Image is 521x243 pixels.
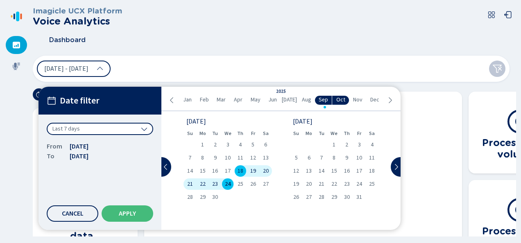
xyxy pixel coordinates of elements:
span: 3 [227,142,229,148]
div: Sat Sep 20 2025 [259,165,272,177]
abbr: Friday [357,130,361,136]
span: [DATE] [70,142,88,151]
span: 12 [293,168,299,174]
div: Sun Oct 19 2025 [290,178,303,190]
span: 6 [308,155,310,161]
h2: Voice Analytics [33,16,122,27]
svg: chevron-right [393,164,399,170]
span: 30 [212,194,218,200]
abbr: Wednesday [224,130,231,136]
div: Fri Oct 03 2025 [353,139,366,151]
div: Mon Sep 22 2025 [196,178,209,190]
div: Tue Oct 14 2025 [315,165,328,177]
span: 19 [293,181,299,187]
span: 2 [214,142,217,148]
button: Cancel [47,205,98,222]
div: Wed Oct 01 2025 [328,139,340,151]
div: Mon Oct 20 2025 [303,178,315,190]
span: 20 [263,168,269,174]
abbr: Saturday [369,130,375,136]
span: Dec [370,97,379,103]
div: Sat Oct 18 2025 [366,165,378,177]
span: 7 [320,155,323,161]
div: Fri Sep 05 2025 [247,139,259,151]
abbr: Thursday [344,130,350,136]
abbr: Wednesday [331,130,338,136]
span: Cancel [62,210,84,217]
div: Wed Oct 08 2025 [328,152,340,164]
span: 11 [238,155,243,161]
div: Sun Oct 05 2025 [290,152,303,164]
div: Mon Sep 01 2025 [196,139,209,151]
span: 11 [369,155,375,161]
span: 13 [263,155,269,161]
button: Clear filters [489,61,505,77]
span: 15 [200,168,206,174]
div: Sun Oct 26 2025 [290,191,303,203]
span: Apply [119,210,136,217]
span: 8 [201,155,204,161]
button: Apply [102,205,153,222]
span: 10 [225,155,231,161]
div: [DATE] [186,119,269,124]
div: Thu Oct 30 2025 [340,191,353,203]
div: Tue Sep 09 2025 [209,152,222,164]
span: May [251,97,260,103]
div: Tue Sep 16 2025 [209,165,222,177]
div: Sat Sep 27 2025 [259,178,272,190]
div: Wed Sep 24 2025 [222,178,234,190]
span: 5 [295,155,298,161]
div: Sun Sep 28 2025 [183,191,196,203]
abbr: Sunday [293,130,299,136]
div: Thu Sep 11 2025 [234,152,247,164]
span: Mar [217,97,226,103]
div: Thu Oct 16 2025 [340,165,353,177]
div: Sun Sep 14 2025 [183,165,196,177]
span: 29 [200,194,206,200]
span: Apr [234,97,242,103]
div: Sat Sep 13 2025 [259,152,272,164]
span: 22 [331,181,337,187]
abbr: Tuesday [319,130,324,136]
div: Tue Sep 02 2025 [209,139,222,151]
span: 25 [238,181,243,187]
abbr: Monday [306,130,312,136]
div: Fri Sep 26 2025 [247,178,259,190]
span: 29 [331,194,337,200]
span: 21 [187,181,193,187]
svg: chevron-right [387,97,393,103]
span: 14 [319,168,324,174]
span: 17 [225,168,231,174]
span: 20 [306,181,312,187]
span: 14 [187,168,193,174]
div: Thu Oct 23 2025 [340,178,353,190]
svg: funnel-disabled [492,64,502,74]
span: 18 [369,168,375,174]
abbr: Tuesday [212,130,218,136]
span: 16 [212,168,218,174]
span: 28 [187,194,193,200]
span: 9 [345,155,348,161]
div: Sun Sep 07 2025 [183,152,196,164]
div: Tue Oct 07 2025 [315,152,328,164]
span: Date filter [60,96,100,106]
span: 26 [293,194,299,200]
span: 23 [212,181,218,187]
div: Thu Sep 25 2025 [234,178,247,190]
span: 30 [344,194,350,200]
svg: box-arrow-left [504,11,512,19]
abbr: Sunday [187,130,193,136]
span: 23 [344,181,350,187]
div: Sat Oct 04 2025 [366,139,378,151]
span: 4 [239,142,242,148]
div: Mon Oct 06 2025 [303,152,315,164]
div: Fri Oct 17 2025 [353,165,366,177]
button: [DATE] - [DATE] [37,61,111,77]
span: 1 [333,142,335,148]
div: Mon Oct 27 2025 [303,191,315,203]
div: Sun Oct 12 2025 [290,165,303,177]
abbr: Friday [251,130,255,136]
div: Wed Oct 29 2025 [328,191,340,203]
span: To [47,151,63,161]
span: 3 [358,142,361,148]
